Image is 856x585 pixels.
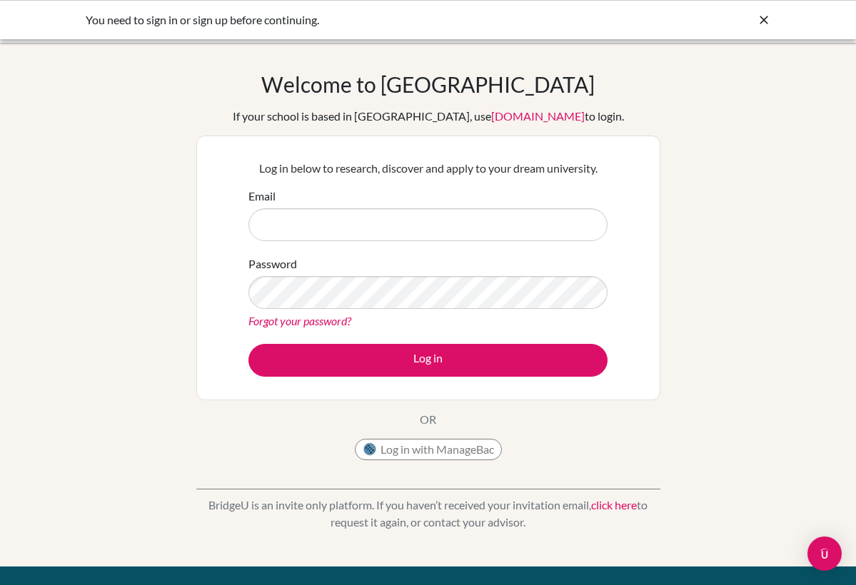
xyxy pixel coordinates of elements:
a: Forgot your password? [248,314,351,327]
label: Password [248,255,297,273]
a: [DOMAIN_NAME] [491,109,585,123]
p: BridgeU is an invite only platform. If you haven’t received your invitation email, to request it ... [196,497,660,531]
a: click here [591,498,637,512]
div: You need to sign in or sign up before continuing. [86,11,557,29]
h1: Welcome to [GEOGRAPHIC_DATA] [261,71,595,97]
p: Log in below to research, discover and apply to your dream university. [248,160,608,177]
div: If your school is based in [GEOGRAPHIC_DATA], use to login. [233,108,624,125]
p: OR [420,411,436,428]
div: Open Intercom Messenger [807,536,842,571]
button: Log in [248,344,608,377]
button: Log in with ManageBac [355,439,502,460]
label: Email [248,188,276,205]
